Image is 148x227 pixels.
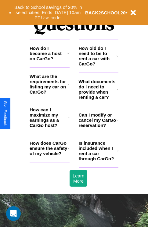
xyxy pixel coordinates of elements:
h3: What documents do I need to provide when renting a car? [79,79,117,100]
div: Open Intercom Messenger [6,206,21,221]
h3: How does CarGo ensure the safety of my vehicle? [30,140,68,156]
h3: Is insurance included when I rent a car through CarGo? [79,140,117,161]
h3: How can I maximize my earnings as a CarGo host? [30,107,68,128]
h3: How old do I need to be to rent a car with CarGo? [79,46,117,66]
button: Back to School savings of 20% in select cities! Ends [DATE] 10am PT.Use code: [11,3,85,22]
div: Give Feedback [3,101,7,126]
h3: How do I become a host on CarGo? [30,46,67,61]
b: BACK2SCHOOL20 [85,10,126,15]
button: Learn More [70,170,87,187]
h3: Can I modify or cancel my CarGo reservation? [79,112,117,128]
h3: What are the requirements for listing my car on CarGo? [30,74,68,95]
